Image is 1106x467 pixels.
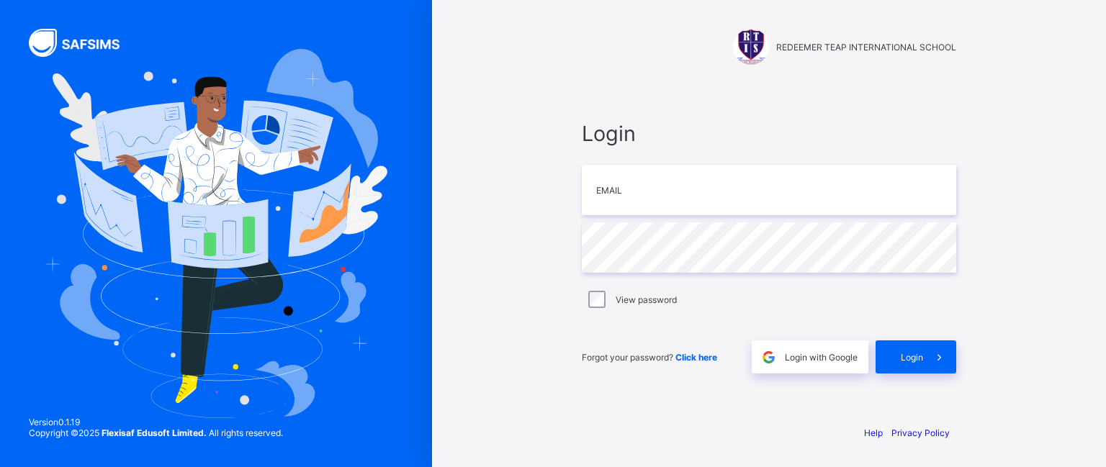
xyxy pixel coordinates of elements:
span: Login [582,121,956,146]
span: Copyright © 2025 All rights reserved. [29,427,283,438]
img: google.396cfc9801f0270233282035f929180a.svg [760,349,777,366]
span: Login [901,352,923,363]
span: Login with Google [785,352,858,363]
label: View password [616,294,677,305]
span: Forgot your password? [582,352,717,363]
img: Hero Image [45,49,387,417]
strong: Flexisaf Edusoft Limited. [102,427,207,438]
a: Click here [675,352,717,363]
span: REDEEMER TEAP INTERNATIONAL SCHOOL [776,42,956,53]
img: SAFSIMS Logo [29,29,137,57]
a: Privacy Policy [891,427,950,438]
a: Help [864,427,883,438]
span: Version 0.1.19 [29,417,283,427]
